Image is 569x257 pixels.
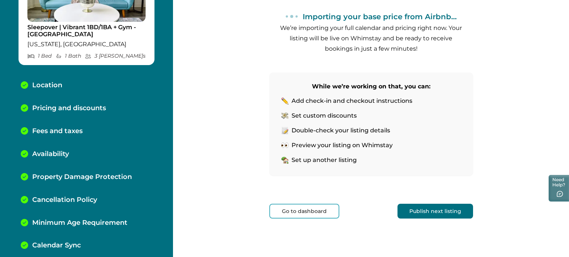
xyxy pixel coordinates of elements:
[279,23,464,54] p: We’re importing your full calendar and pricing right now. Your listing will be live on Whimstay a...
[397,204,473,219] button: Publish next listing
[32,127,83,135] p: Fees and taxes
[292,97,412,105] p: Add check-in and checkout instructions
[32,219,127,227] p: Minimum Age Requirement
[27,53,51,59] p: 1 Bed
[32,81,62,89] p: Location
[292,156,357,164] p: Set up another listing
[303,12,457,21] p: Importing your base price from Airbnb...
[32,196,97,204] p: Cancellation Policy
[281,112,289,119] img: money-icon
[56,53,81,59] p: 1 Bath
[32,104,106,112] p: Pricing and discounts
[285,10,298,23] svg: loading
[27,24,146,38] p: Sleepover | Vibrant 1BD/1BA + Gym - [GEOGRAPHIC_DATA]
[32,150,69,158] p: Availability
[292,112,357,119] p: Set custom discounts
[269,204,339,219] button: Go to dashboard
[292,142,393,149] p: Preview your listing on Whimstay
[281,142,289,149] img: eyes-icon
[27,41,146,48] p: [US_STATE], [GEOGRAPHIC_DATA]
[281,127,289,134] img: list-pencil-icon
[292,127,390,134] p: Double-check your listing details
[32,241,81,250] p: Calendar Sync
[32,173,132,181] p: Property Damage Protection
[281,97,289,105] img: pencil-icon
[281,156,289,164] img: home-icon
[281,81,461,92] p: While we’re working on that, you can:
[85,53,146,59] p: 3 [PERSON_NAME] s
